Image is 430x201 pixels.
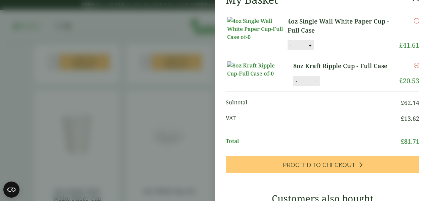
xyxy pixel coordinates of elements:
span: £ [399,41,403,50]
span: £ [401,137,404,145]
a: Remove this item [414,61,419,69]
button: + [313,78,319,84]
bdi: 81.71 [401,137,419,145]
span: VAT [226,114,401,123]
button: + [307,43,313,48]
span: Proceed to Checkout [283,161,355,169]
a: 4oz Single Wall White Paper Cup - Full Case [288,17,399,35]
span: Subtotal [226,98,401,107]
a: Remove this item [414,17,419,25]
span: £ [401,99,404,107]
button: Open CMP widget [3,182,19,198]
span: £ [401,114,404,122]
img: 8oz Kraft Ripple Cup-Full Case of-0 [227,61,288,78]
button: - [288,43,293,48]
bdi: 41.61 [399,41,419,50]
span: £ [399,76,403,85]
button: - [294,78,299,84]
a: 8oz Kraft Ripple Cup - Full Case [293,61,393,70]
bdi: 13.62 [401,114,419,122]
img: 4oz Single Wall White Paper Cup-Full Case of-0 [227,17,288,41]
bdi: 20.53 [399,76,419,85]
bdi: 62.14 [401,99,419,107]
a: Proceed to Checkout [226,156,419,173]
span: Total [226,137,401,146]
